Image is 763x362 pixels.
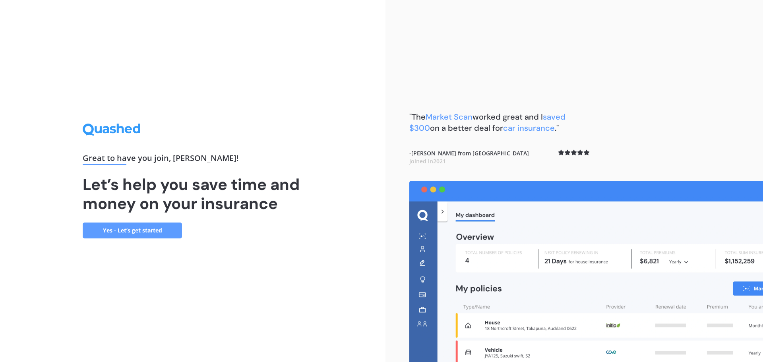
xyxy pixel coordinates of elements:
[503,123,555,133] span: car insurance
[83,175,303,213] h1: Let’s help you save time and money on your insurance
[83,154,303,165] div: Great to have you join , [PERSON_NAME] !
[409,112,565,133] span: saved $300
[409,157,446,165] span: Joined in 2021
[83,223,182,238] a: Yes - Let’s get started
[409,181,763,362] img: dashboard.webp
[426,112,473,122] span: Market Scan
[409,112,565,133] b: "The worked great and I on a better deal for ."
[409,149,529,165] b: - [PERSON_NAME] from [GEOGRAPHIC_DATA]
